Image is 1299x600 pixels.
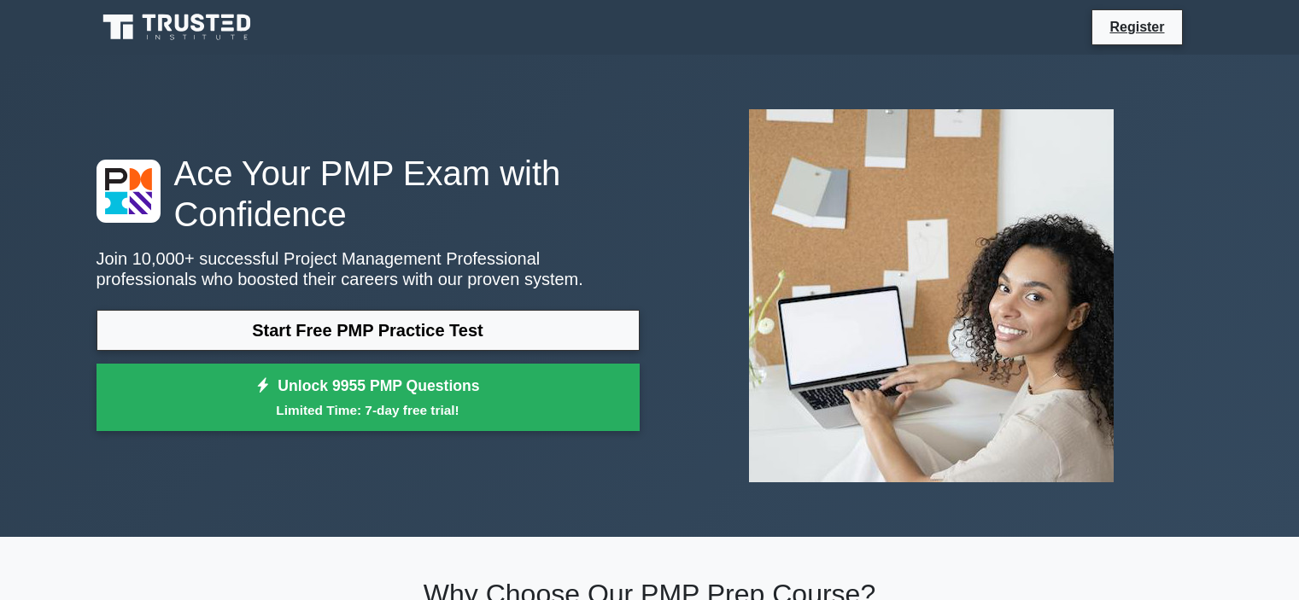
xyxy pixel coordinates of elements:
small: Limited Time: 7-day free trial! [118,400,618,420]
a: Start Free PMP Practice Test [97,310,640,351]
a: Unlock 9955 PMP QuestionsLimited Time: 7-day free trial! [97,364,640,432]
a: Register [1099,16,1174,38]
p: Join 10,000+ successful Project Management Professional professionals who boosted their careers w... [97,248,640,289]
h1: Ace Your PMP Exam with Confidence [97,153,640,235]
